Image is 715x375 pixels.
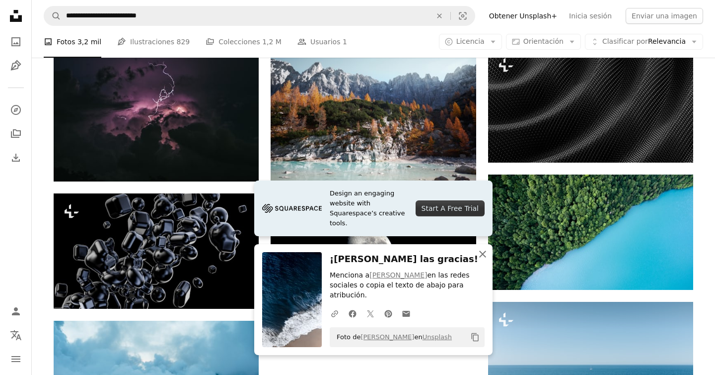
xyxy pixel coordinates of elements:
[54,44,259,181] img: Fotografía de tormenta eléctrica
[379,303,397,323] a: Comparte en Pinterest
[456,37,485,45] span: Licencia
[117,26,190,58] a: Ilustraciones 829
[6,301,26,321] a: Iniciar sesión / Registrarse
[176,36,190,47] span: 829
[344,303,361,323] a: Comparte en Facebook
[54,193,259,309] img: Un montón de objetos negros flotando en el aire
[439,34,502,50] button: Licencia
[488,47,693,163] img: a black background with a wavy pattern
[254,181,493,236] a: Design an engaging website with Squarespace’s creative tools.Start A Free Trial
[563,8,618,24] a: Inicia sesión
[6,148,26,168] a: Historial de descargas
[297,26,347,58] a: Usuarios 1
[271,108,476,117] a: Vista del ojo de los gusanos de la montaña durante el día
[416,200,485,216] div: Start A Free Trial
[6,100,26,120] a: Explorar
[262,201,322,216] img: file-1705255347840-230a6ab5bca9image
[488,366,693,375] a: Una vista de un cuerpo de agua desde un acantilado
[423,333,452,341] a: Unsplash
[54,246,259,255] a: Un montón de objetos negros flotando en el aire
[330,252,485,267] h3: ¡[PERSON_NAME] las gracias!
[343,36,347,47] span: 1
[206,26,282,58] a: Colecciones 1,2 M
[488,100,693,109] a: a black background with a wavy pattern
[397,303,415,323] a: Comparte por correo electrónico
[271,44,476,181] img: Vista del ojo de los gusanos de la montaña durante el día
[626,8,703,24] button: Enviar una imagen
[360,333,414,341] a: [PERSON_NAME]
[488,228,693,237] a: bird's eye view photography of trees and body of water
[488,175,693,290] img: bird's eye view photography of trees and body of water
[602,37,686,47] span: Relevancia
[361,303,379,323] a: Comparte en Twitter
[467,329,484,346] button: Copiar al portapapeles
[330,188,408,228] span: Design an engaging website with Squarespace’s creative tools.
[483,8,563,24] a: Obtener Unsplash+
[332,329,452,345] span: Foto de en
[451,6,475,25] button: Búsqueda visual
[602,37,648,45] span: Clasificar por
[523,37,564,45] span: Orientación
[44,6,475,26] form: Encuentra imágenes en todo el sitio
[6,325,26,345] button: Idioma
[44,6,61,25] button: Buscar en Unsplash
[506,34,581,50] button: Orientación
[369,271,427,279] a: [PERSON_NAME]
[262,36,282,47] span: 1,2 M
[330,271,485,300] p: Menciona a en las redes sociales o copia el texto de abajo para atribución.
[6,349,26,369] button: Menú
[54,108,259,117] a: Fotografía de tormenta eléctrica
[429,6,450,25] button: Borrar
[6,6,26,28] a: Inicio — Unsplash
[6,32,26,52] a: Fotos
[6,124,26,144] a: Colecciones
[6,56,26,76] a: Ilustraciones
[585,34,703,50] button: Clasificar porRelevancia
